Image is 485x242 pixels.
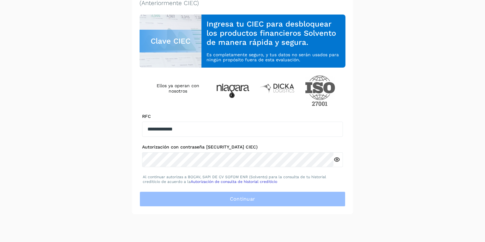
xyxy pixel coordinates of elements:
label: Autorización con contraseña [SECURITY_DATA] CIEC) [142,144,343,150]
h4: Ellos ya operan con nosotros [150,83,206,94]
button: Continuar [140,191,345,207]
h3: Ingresa tu CIEC para desbloquear los productos financieros Solvento de manera rápida y segura. [207,20,340,47]
label: RFC [142,114,343,119]
p: Es completamente seguro, y tus datos no serán usados para ningún propósito fuera de esta evaluación. [207,52,340,63]
a: Autorización de consulta de historial crediticio [191,179,277,184]
div: Clave CIEC [140,30,201,52]
img: Dicka logistics [260,83,295,94]
img: ISO [305,75,335,106]
p: Al continuar autorizas a BOCAV, SAPI DE CV SOFOM ENR (Solvento) para la consulta de tu historial ... [143,175,342,184]
img: Niagara [216,84,249,98]
span: Continuar [230,196,255,203]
